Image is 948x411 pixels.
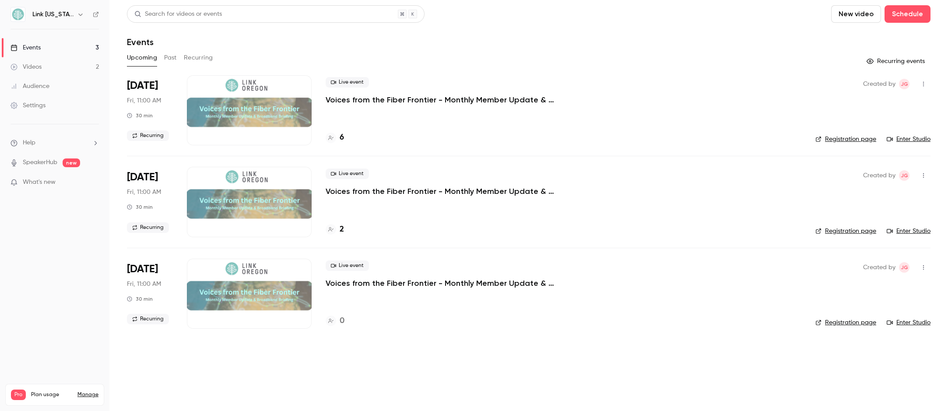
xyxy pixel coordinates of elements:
[127,259,173,329] div: Dec 19 Fri, 11:00 AM (America/Los Angeles)
[11,43,41,52] div: Events
[326,224,344,235] a: 2
[340,224,344,235] h4: 2
[127,37,154,47] h1: Events
[127,280,161,288] span: Fri, 11:00 AM
[127,204,153,211] div: 30 min
[77,391,98,398] a: Manage
[127,75,173,145] div: Oct 17 Fri, 11:00 AM (America/Los Angeles)
[887,135,930,144] a: Enter Studio
[885,5,930,23] button: Schedule
[899,262,909,273] span: Jerry Gaube
[11,63,42,71] div: Videos
[815,227,876,235] a: Registration page
[901,170,908,181] span: JG
[127,222,169,233] span: Recurring
[127,314,169,324] span: Recurring
[127,51,157,65] button: Upcoming
[127,170,158,184] span: [DATE]
[23,158,57,167] a: SpeakerHub
[11,390,26,400] span: Pro
[11,7,25,21] img: Link Oregon
[164,51,177,65] button: Past
[831,5,881,23] button: New video
[899,170,909,181] span: Jerry Gaube
[326,315,344,327] a: 0
[340,315,344,327] h4: 0
[184,51,213,65] button: Recurring
[11,82,49,91] div: Audience
[127,96,161,105] span: Fri, 11:00 AM
[23,178,56,187] span: What's new
[901,262,908,273] span: JG
[127,262,158,276] span: [DATE]
[88,179,99,186] iframe: Noticeable Trigger
[127,188,161,197] span: Fri, 11:00 AM
[340,132,344,144] h4: 6
[127,167,173,237] div: Nov 21 Fri, 11:00 AM (America/Los Angeles)
[863,170,895,181] span: Created by
[815,135,876,144] a: Registration page
[326,186,588,197] a: Voices from the Fiber Frontier - Monthly Member Update & Broadband Briefing
[815,318,876,327] a: Registration page
[899,79,909,89] span: Jerry Gaube
[32,10,74,19] h6: Link [US_STATE]
[326,77,369,88] span: Live event
[326,260,369,271] span: Live event
[887,318,930,327] a: Enter Studio
[887,227,930,235] a: Enter Studio
[63,158,80,167] span: new
[127,112,153,119] div: 30 min
[11,101,46,110] div: Settings
[31,391,72,398] span: Plan usage
[127,79,158,93] span: [DATE]
[326,132,344,144] a: 6
[23,138,35,148] span: Help
[326,95,588,105] a: Voices from the Fiber Frontier - Monthly Member Update & Broadband Briefing
[863,262,895,273] span: Created by
[326,169,369,179] span: Live event
[127,130,169,141] span: Recurring
[326,278,588,288] a: Voices from the Fiber Frontier - Monthly Member Update & Broadband Briefing
[863,79,895,89] span: Created by
[901,79,908,89] span: JG
[863,54,930,68] button: Recurring events
[11,138,99,148] li: help-dropdown-opener
[127,295,153,302] div: 30 min
[134,10,222,19] div: Search for videos or events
